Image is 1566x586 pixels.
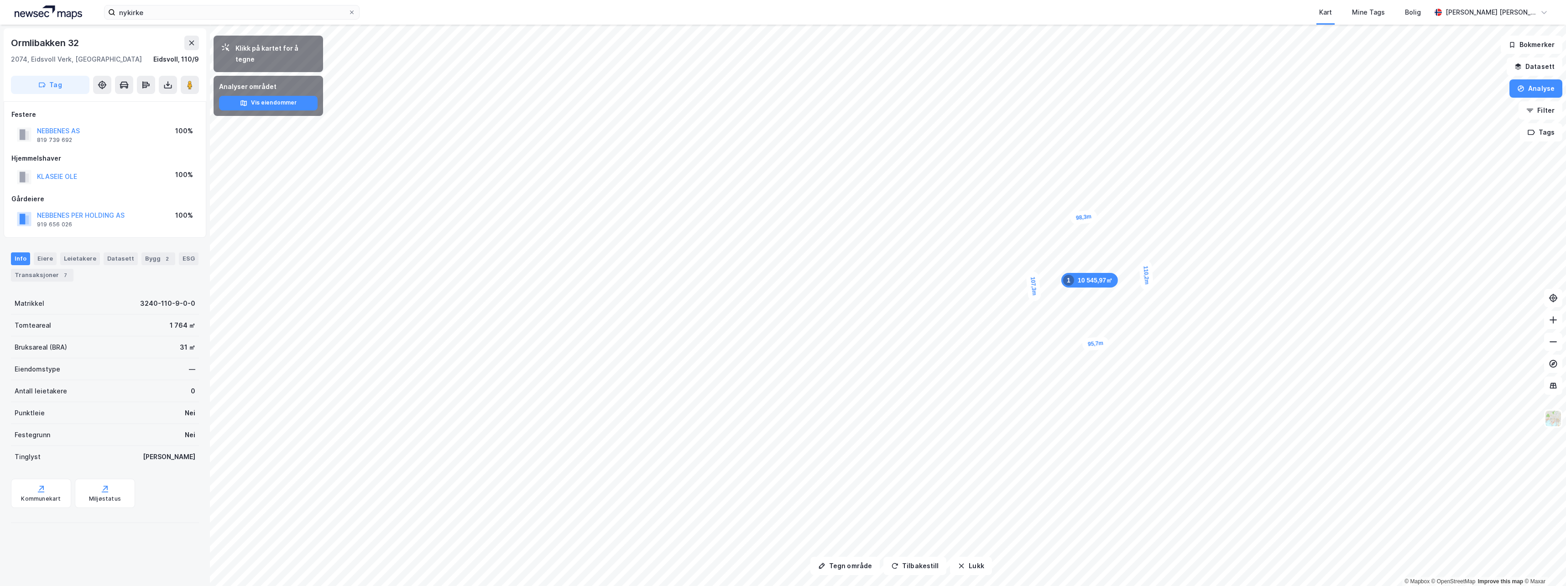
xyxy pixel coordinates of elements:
[1138,260,1154,291] div: Map marker
[15,429,50,440] div: Festegrunn
[1063,275,1074,286] div: 1
[115,5,348,19] input: Søk på adresse, matrikkel, gårdeiere, leietakere eller personer
[1319,7,1332,18] div: Kart
[175,126,193,136] div: 100%
[1509,79,1562,98] button: Analyse
[1520,123,1562,141] button: Tags
[141,252,175,265] div: Bygg
[21,495,61,502] div: Kommunekart
[34,252,57,265] div: Eiere
[15,320,51,331] div: Tomteareal
[170,320,195,331] div: 1 764 ㎡
[950,557,992,575] button: Lukk
[175,210,193,221] div: 100%
[37,221,72,228] div: 919 656 026
[1520,542,1566,586] div: Kontrollprogram for chat
[1082,336,1109,351] div: Map marker
[1501,36,1562,54] button: Bokmerker
[11,269,73,282] div: Transaksjoner
[140,298,195,309] div: 3240-110-9-0-0
[1446,7,1537,18] div: [PERSON_NAME] [PERSON_NAME]
[89,495,121,502] div: Miljøstatus
[189,364,195,375] div: —
[219,81,318,92] div: Analyser området
[11,194,198,204] div: Gårdeiere
[11,36,81,50] div: Ormlibakken 32
[179,252,198,265] div: ESG
[1405,7,1421,18] div: Bolig
[235,43,316,65] div: Klikk på kartet for å tegne
[37,136,72,144] div: 819 739 692
[162,254,172,263] div: 2
[11,109,198,120] div: Festere
[143,451,195,462] div: [PERSON_NAME]
[15,342,67,353] div: Bruksareal (BRA)
[11,153,198,164] div: Hjemmelshaver
[15,364,60,375] div: Eiendomstype
[1507,58,1562,76] button: Datasett
[11,54,142,65] div: 2074, Eidsvoll Verk, [GEOGRAPHIC_DATA]
[185,408,195,419] div: Nei
[219,96,318,110] button: Vis eiendommer
[153,54,199,65] div: Eidsvoll, 110/9
[15,408,45,419] div: Punktleie
[175,169,193,180] div: 100%
[15,298,44,309] div: Matrikkel
[1519,101,1562,120] button: Filter
[1352,7,1385,18] div: Mine Tags
[1070,209,1098,225] div: Map marker
[191,386,195,397] div: 0
[1545,410,1562,427] img: Z
[61,271,70,280] div: 7
[15,386,67,397] div: Antall leietakere
[11,252,30,265] div: Info
[883,557,946,575] button: Tilbakestill
[1431,578,1476,585] a: OpenStreetMap
[15,5,82,19] img: logo.a4113a55bc3d86da70a041830d287a7e.svg
[1478,578,1523,585] a: Improve this map
[1520,542,1566,586] iframe: Chat Widget
[180,342,195,353] div: 31 ㎡
[185,429,195,440] div: Nei
[15,451,41,462] div: Tinglyst
[104,252,138,265] div: Datasett
[11,76,89,94] button: Tag
[810,557,880,575] button: Tegn område
[1026,271,1042,301] div: Map marker
[1404,578,1430,585] a: Mapbox
[60,252,100,265] div: Leietakere
[1061,273,1118,288] div: Map marker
